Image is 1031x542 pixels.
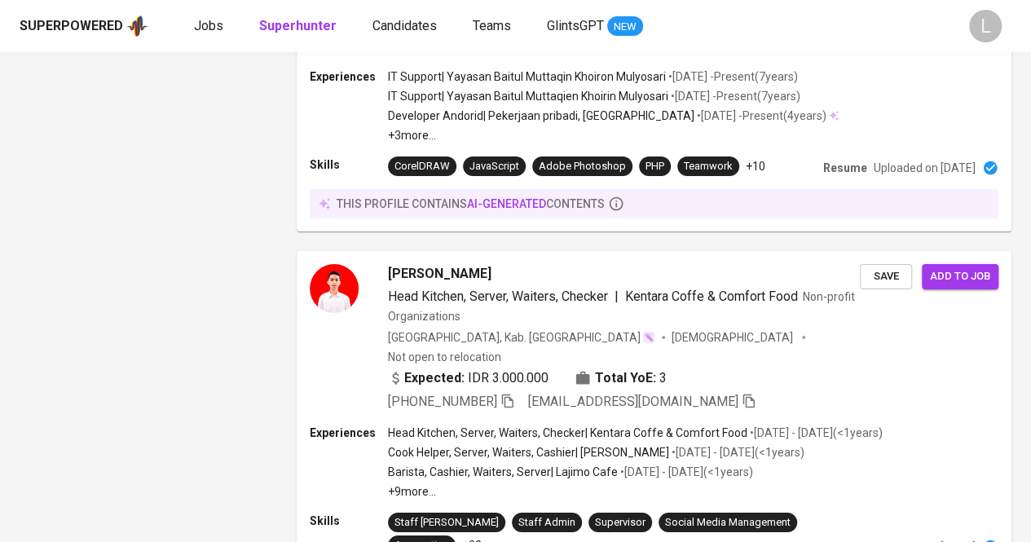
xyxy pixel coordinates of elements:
[310,264,359,313] img: fbd649aa1b6328492d160651ddb87b8e.jpg
[860,264,912,289] button: Save
[388,289,608,304] span: Head Kitchen, Server, Waiters, Checker
[310,68,388,85] p: Experiences
[473,18,511,33] span: Teams
[607,19,643,35] span: NEW
[823,160,867,176] p: Resume
[388,444,669,460] p: Cook Helper, Server, Waiters, Cashier | [PERSON_NAME]
[404,368,465,388] b: Expected:
[595,515,645,531] div: Supervisor
[388,127,839,143] p: +3 more ...
[684,159,733,174] div: Teamwork
[388,329,655,346] div: [GEOGRAPHIC_DATA], Kab. [GEOGRAPHIC_DATA]
[20,14,148,38] a: Superpoweredapp logo
[259,16,340,37] a: Superhunter
[659,368,667,388] span: 3
[615,287,619,306] span: |
[388,88,668,104] p: IT Support | Yayasan Baitul Muttaqien Khoirin Mulyosari
[388,108,694,124] p: Developer Andorid | Pekerjaan pribadi, [GEOGRAPHIC_DATA]
[394,159,450,174] div: CorelDRAW
[469,159,519,174] div: JavaScript
[372,16,440,37] a: Candidates
[539,159,626,174] div: Adobe Photoshop
[194,16,227,37] a: Jobs
[672,329,795,346] span: [DEMOGRAPHIC_DATA]
[668,88,800,104] p: • [DATE] - Present ( 7 years )
[388,349,501,365] p: Not open to relocation
[874,160,976,176] p: Uploaded on [DATE]
[747,425,883,441] p: • [DATE] - [DATE] ( <1 years )
[388,483,883,500] p: +9 more ...
[595,368,656,388] b: Total YoE:
[394,515,499,531] div: Staff [PERSON_NAME]
[694,108,826,124] p: • [DATE] - Present ( 4 years )
[642,331,655,344] img: magic_wand.svg
[467,197,546,210] span: AI-generated
[625,289,798,304] span: Kentara Coffe & Comfort Food
[310,425,388,441] p: Experiences
[388,425,747,441] p: Head Kitchen, Server, Waiters, Checker | Kentara Coffe & Comfort Food
[372,18,437,33] span: Candidates
[20,17,123,36] div: Superpowered
[388,68,666,85] p: IT Support | Yayasan Baitul Muttaqin Khoiron Mulyosari
[310,156,388,173] p: Skills
[126,14,148,38] img: app logo
[518,515,575,531] div: Staff Admin
[473,16,514,37] a: Teams
[194,18,223,33] span: Jobs
[669,444,804,460] p: • [DATE] - [DATE] ( <1 years )
[388,264,491,284] span: [PERSON_NAME]
[388,464,618,480] p: Barista, Cashier, Waiters, Server | Lajimo Cafe
[930,267,990,286] span: Add to job
[337,196,605,212] p: this profile contains contents
[547,18,604,33] span: GlintsGPT
[388,394,497,409] span: [PHONE_NUMBER]
[969,10,1002,42] div: L
[259,18,337,33] b: Superhunter
[645,159,664,174] div: PHP
[666,68,798,85] p: • [DATE] - Present ( 7 years )
[388,368,549,388] div: IDR 3.000.000
[922,264,998,289] button: Add to job
[528,394,738,409] span: [EMAIL_ADDRESS][DOMAIN_NAME]
[868,267,904,286] span: Save
[618,464,753,480] p: • [DATE] - [DATE] ( <1 years )
[310,513,388,529] p: Skills
[547,16,643,37] a: GlintsGPT NEW
[665,515,791,531] div: Social Media Management
[746,158,765,174] p: +10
